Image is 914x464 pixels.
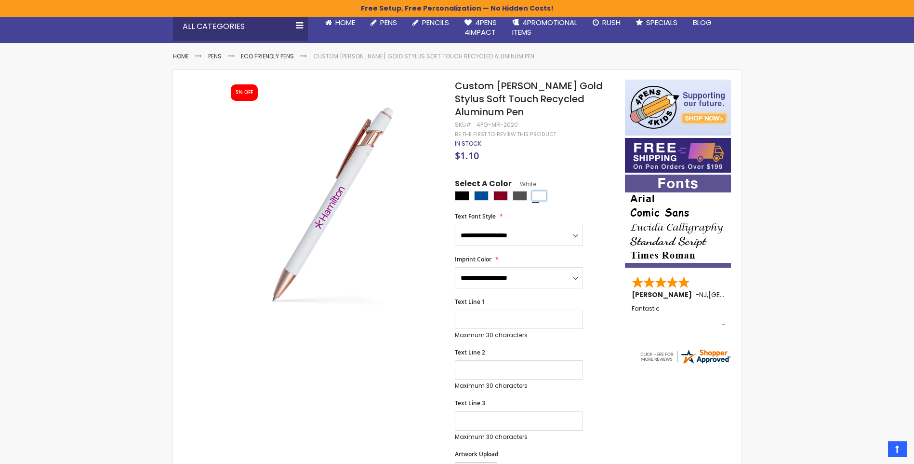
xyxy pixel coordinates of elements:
span: [GEOGRAPHIC_DATA] [708,290,779,300]
span: Artwork Upload [455,450,498,458]
div: Burgundy [493,191,508,201]
span: Text Line 2 [455,348,485,356]
span: In stock [455,139,481,148]
a: Rush [585,12,628,33]
div: All Categories [173,12,308,41]
div: 5% OFF [236,89,253,96]
div: Fantastic [632,305,725,326]
span: Custom [PERSON_NAME] Gold Stylus Soft Touch Recycled Aluminum Pen [455,79,603,119]
p: Maximum 30 characters [455,433,583,441]
div: White [532,191,546,201]
div: 4PG-MR-2020 [477,121,518,129]
div: Black [455,191,469,201]
span: Pencils [422,17,449,27]
a: Pencils [405,12,457,33]
a: Pens [208,52,222,60]
span: Text Font Style [455,212,496,220]
div: Gunmetal [513,191,527,201]
img: Free shipping on orders over $199 [625,138,731,173]
span: $1.10 [455,149,479,162]
span: 4Pens 4impact [464,17,497,37]
a: 4PROMOTIONALITEMS [504,12,585,43]
div: Availability [455,140,481,148]
span: Text Line 3 [455,399,485,407]
span: - , [695,290,779,300]
p: Maximum 30 characters [455,331,583,339]
p: Maximum 30 characters [455,382,583,390]
span: Rush [602,17,621,27]
a: Home [318,12,363,33]
img: 4pg-mr-2020-lexi-satin-touch-stylus-pen_white_1.jpg [222,94,442,314]
span: White [512,180,536,188]
a: Be the first to review this product [455,131,556,138]
span: Specials [646,17,677,27]
a: Pens [363,12,405,33]
a: 4Pens4impact [457,12,504,43]
img: 4pens.com widget logo [639,348,731,365]
span: Text Line 1 [455,298,485,306]
img: 4pens 4 kids [625,80,731,136]
span: Imprint Color [455,255,491,263]
a: Specials [628,12,685,33]
iframe: Google Customer Reviews [835,438,914,464]
span: Pens [380,17,397,27]
strong: SKU [455,121,473,129]
span: Select A Color [455,178,512,191]
span: Blog [693,17,712,27]
a: Blog [685,12,719,33]
a: Eco Friendly Pens [241,52,294,60]
img: font-personalization-examples [625,175,731,268]
span: [PERSON_NAME] [632,290,695,300]
span: Home [335,17,355,27]
a: 4pens.com certificate URL [639,359,731,367]
a: Home [173,52,189,60]
li: Custom [PERSON_NAME] Gold Stylus Soft Touch Recycled Aluminum Pen [313,53,534,60]
span: NJ [699,290,707,300]
div: Dark Blue [474,191,489,201]
span: 4PROMOTIONAL ITEMS [512,17,577,37]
